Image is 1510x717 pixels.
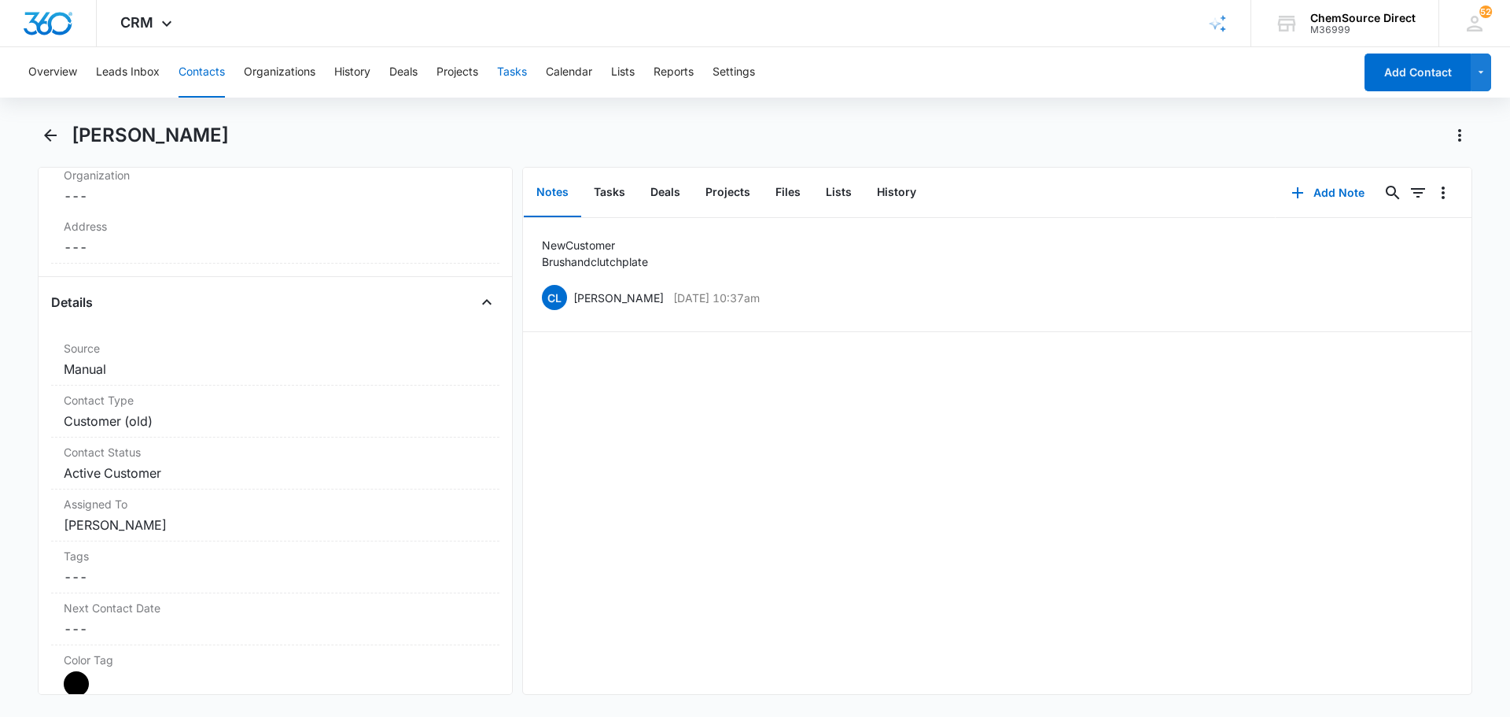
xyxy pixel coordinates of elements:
[51,645,499,704] div: Color Tag
[1310,12,1416,24] div: account name
[389,47,418,98] button: Deals
[611,47,635,98] button: Lists
[64,548,487,564] label: Tags
[638,168,693,217] button: Deals
[64,516,487,534] dd: [PERSON_NAME]
[334,47,370,98] button: History
[51,334,499,386] div: SourceManual
[573,290,664,306] p: [PERSON_NAME]
[51,293,93,312] h4: Details
[673,290,760,306] p: [DATE] 10:37am
[51,490,499,541] div: Assigned To[PERSON_NAME]
[64,464,487,482] dd: Active Customer
[474,290,499,315] button: Close
[763,168,813,217] button: Files
[64,167,487,183] label: Organization
[64,619,487,638] dd: ---
[72,124,229,147] h1: [PERSON_NAME]
[64,652,487,668] label: Color Tag
[864,168,929,217] button: History
[813,168,864,217] button: Lists
[1479,6,1492,18] div: notifications count
[546,47,592,98] button: Calendar
[64,496,487,512] label: Assigned To
[542,237,648,253] p: New Customer
[713,47,755,98] button: Settings
[581,168,638,217] button: Tasks
[64,187,487,205] dd: ---
[436,47,478,98] button: Projects
[64,360,487,379] dd: Manual
[1276,174,1380,212] button: Add Note
[64,600,487,616] label: Next Contact Date
[38,123,62,148] button: Back
[497,47,527,98] button: Tasks
[654,47,694,98] button: Reports
[1365,54,1471,91] button: Add Contact
[64,340,487,357] label: Source
[1447,123,1472,148] button: Actions
[64,444,487,460] label: Contact Status
[244,47,315,98] button: Organizations
[96,47,160,98] button: Leads Inbox
[51,386,499,438] div: Contact TypeCustomer (old)
[693,168,763,217] button: Projects
[51,593,499,645] div: Next Contact Date---
[1405,180,1431,205] button: Filters
[542,285,567,310] span: CL
[64,412,487,431] dd: Customer (old)
[542,253,648,270] p: Brush and clutch plate
[51,212,499,264] div: Address---
[64,218,487,235] label: Address
[1431,180,1456,205] button: Overflow Menu
[51,541,499,593] div: Tags---
[64,392,487,408] label: Contact Type
[1380,180,1405,205] button: Search...
[179,47,225,98] button: Contacts
[1310,24,1416,35] div: account id
[28,47,77,98] button: Overview
[524,168,581,217] button: Notes
[1479,6,1492,18] span: 52
[120,14,153,31] span: CRM
[51,161,499,212] div: Organization---
[51,438,499,490] div: Contact StatusActive Customer
[64,567,487,586] dd: ---
[64,238,487,257] dd: ---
